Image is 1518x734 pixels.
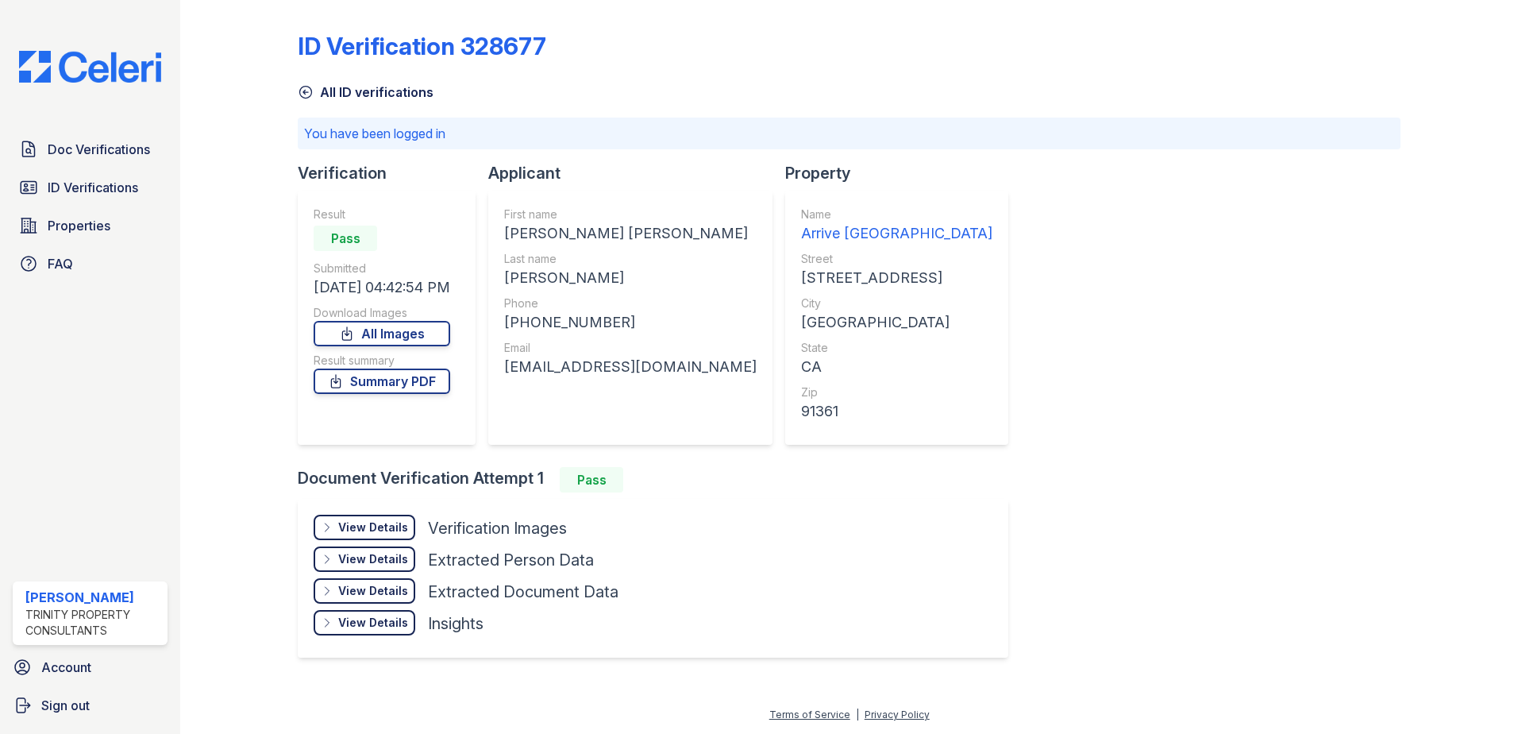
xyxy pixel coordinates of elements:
[48,178,138,197] span: ID Verifications
[504,296,757,311] div: Phone
[801,384,992,400] div: Zip
[314,353,450,369] div: Result summary
[304,124,1394,143] p: You have been logged in
[6,651,174,683] a: Account
[338,551,408,567] div: View Details
[769,709,850,720] a: Terms of Service
[488,162,785,184] div: Applicant
[504,311,757,334] div: [PHONE_NUMBER]
[428,612,484,635] div: Insights
[298,32,546,60] div: ID Verification 328677
[314,305,450,321] div: Download Images
[6,690,174,721] a: Sign out
[504,340,757,356] div: Email
[314,207,450,222] div: Result
[13,172,168,203] a: ID Verifications
[801,222,992,245] div: Arrive [GEOGRAPHIC_DATA]
[785,162,1021,184] div: Property
[801,251,992,267] div: Street
[801,267,992,289] div: [STREET_ADDRESS]
[41,658,91,677] span: Account
[560,467,623,493] div: Pass
[338,520,408,535] div: View Details
[338,615,408,631] div: View Details
[428,517,567,539] div: Verification Images
[801,400,992,423] div: 91361
[48,216,110,235] span: Properties
[856,709,859,720] div: |
[314,226,377,251] div: Pass
[428,549,594,571] div: Extracted Person Data
[41,696,90,715] span: Sign out
[801,207,992,222] div: Name
[504,222,757,245] div: [PERSON_NAME] [PERSON_NAME]
[25,607,161,639] div: Trinity Property Consultants
[6,51,174,83] img: CE_Logo_Blue-a8612792a0a2168367f1c8372b55b34899dd931a85d93a1a3d3e32e68fde9ad4.png
[865,709,930,720] a: Privacy Policy
[48,254,73,273] span: FAQ
[801,356,992,378] div: CA
[13,210,168,241] a: Properties
[314,276,450,299] div: [DATE] 04:42:54 PM
[428,581,618,603] div: Extracted Document Data
[314,369,450,394] a: Summary PDF
[338,583,408,599] div: View Details
[314,261,450,276] div: Submitted
[314,321,450,346] a: All Images
[801,207,992,245] a: Name Arrive [GEOGRAPHIC_DATA]
[48,140,150,159] span: Doc Verifications
[298,83,433,102] a: All ID verifications
[801,340,992,356] div: State
[801,296,992,311] div: City
[13,248,168,280] a: FAQ
[25,588,161,607] div: [PERSON_NAME]
[298,467,1021,493] div: Document Verification Attempt 1
[504,356,757,378] div: [EMAIL_ADDRESS][DOMAIN_NAME]
[298,162,488,184] div: Verification
[504,251,757,267] div: Last name
[801,311,992,334] div: [GEOGRAPHIC_DATA]
[504,267,757,289] div: [PERSON_NAME]
[13,133,168,165] a: Doc Verifications
[504,207,757,222] div: First name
